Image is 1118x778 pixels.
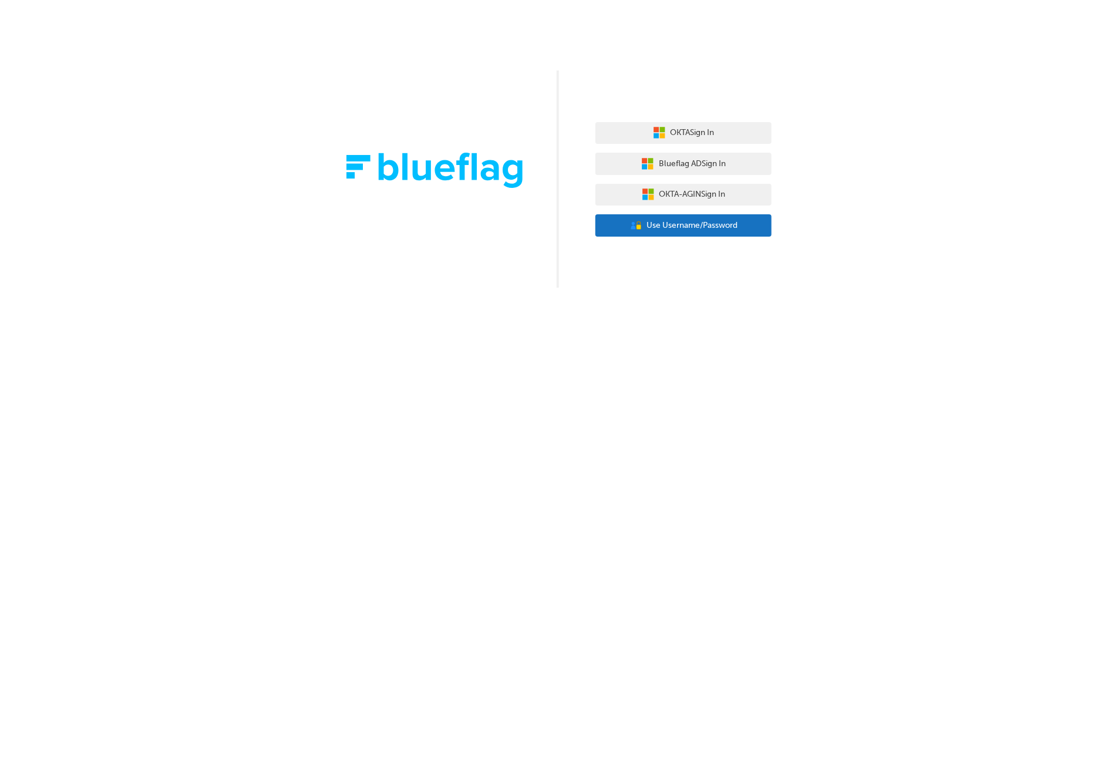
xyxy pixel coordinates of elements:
[659,188,726,201] span: OKTA-AGIN Sign In
[346,153,523,188] img: Trak
[595,122,772,144] button: OKTASign In
[595,184,772,206] button: OKTA-AGINSign In
[671,126,715,140] span: OKTA Sign In
[659,157,726,171] span: Blueflag AD Sign In
[647,219,738,233] span: Use Username/Password
[595,214,772,237] button: Use Username/Password
[595,153,772,175] button: Blueflag ADSign In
